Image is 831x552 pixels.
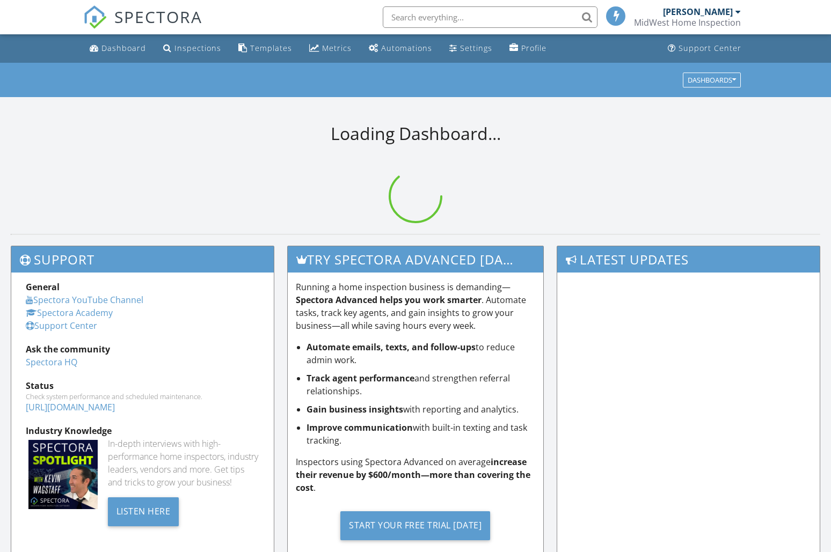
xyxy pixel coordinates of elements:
[26,424,259,437] div: Industry Knowledge
[26,356,77,368] a: Spectora HQ
[383,6,597,28] input: Search everything...
[26,401,115,413] a: [URL][DOMAIN_NAME]
[365,39,436,58] a: Automations (Basic)
[296,294,482,306] strong: Spectora Advanced helps you work smarter
[250,43,292,53] div: Templates
[340,511,490,540] div: Start Your Free Trial [DATE]
[114,5,202,28] span: SPECTORA
[296,281,536,332] p: Running a home inspection business is demanding— . Automate tasks, track key agents, and gain ins...
[26,392,259,401] div: Check system performance and scheduled maintenance.
[83,14,202,37] a: SPECTORA
[307,372,414,384] strong: Track agent performance
[307,422,413,433] strong: Improve communication
[296,456,530,494] strong: increase their revenue by $600/month—more than covering the cost
[307,421,536,447] li: with built-in texting and task tracking.
[557,246,820,273] h3: Latest Updates
[505,39,551,58] a: Company Profile
[679,43,741,53] div: Support Center
[26,343,259,356] div: Ask the community
[381,43,432,53] div: Automations
[26,294,143,306] a: Spectora YouTube Channel
[322,43,352,53] div: Metrics
[688,76,736,84] div: Dashboards
[445,39,497,58] a: Settings
[307,403,403,415] strong: Gain business insights
[83,5,107,29] img: The Best Home Inspection Software - Spectora
[664,39,746,58] a: Support Center
[174,43,221,53] div: Inspections
[108,497,179,526] div: Listen Here
[634,17,741,28] div: MidWest Home Inspection
[307,341,536,366] li: to reduce admin work.
[26,379,259,392] div: Status
[305,39,356,58] a: Metrics
[108,437,259,489] div: In-depth interviews with high-performance home inspectors, industry leaders, vendors and more. Ge...
[663,6,733,17] div: [PERSON_NAME]
[521,43,546,53] div: Profile
[11,246,274,273] h3: Support
[26,320,97,332] a: Support Center
[108,505,179,517] a: Listen Here
[683,72,741,87] button: Dashboards
[307,403,536,416] li: with reporting and analytics.
[26,281,60,293] strong: General
[159,39,225,58] a: Inspections
[101,43,146,53] div: Dashboard
[26,307,113,319] a: Spectora Academy
[307,341,476,353] strong: Automate emails, texts, and follow-ups
[460,43,492,53] div: Settings
[28,440,98,509] img: Spectoraspolightmain
[85,39,150,58] a: Dashboard
[296,503,536,548] a: Start Your Free Trial [DATE]
[288,246,544,273] h3: Try spectora advanced [DATE]
[234,39,296,58] a: Templates
[307,372,536,398] li: and strengthen referral relationships.
[296,455,536,494] p: Inspectors using Spectora Advanced on average .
